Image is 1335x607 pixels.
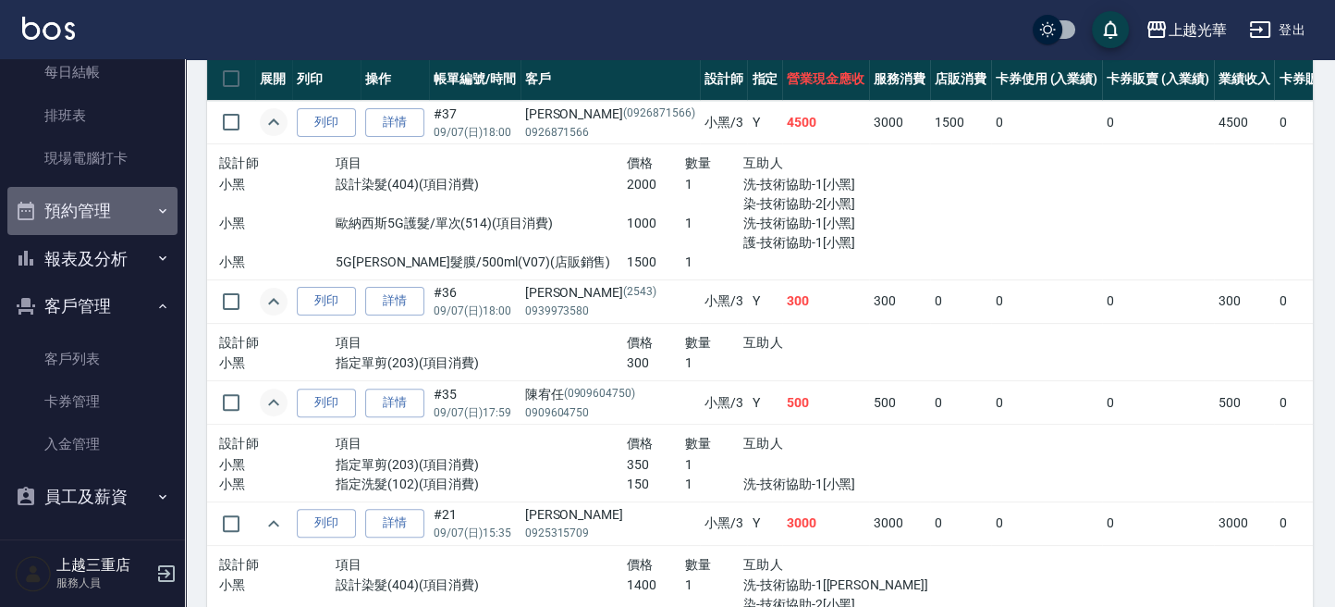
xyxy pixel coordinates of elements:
[525,385,695,404] div: 陳宥任
[685,353,743,373] p: 1
[336,155,362,170] span: 項目
[292,57,361,101] th: 列印
[297,389,356,417] button: 列印
[930,101,991,144] td: 1500
[1102,57,1214,101] th: 卡券販賣 (入業績)
[219,455,336,475] p: 小黑
[747,381,782,425] td: Y
[336,576,627,595] p: 設計染髮(404)(項目消費)
[7,235,178,283] button: 報表及分析
[22,17,75,40] img: Logo
[1242,13,1313,47] button: 登出
[685,253,743,272] p: 1
[743,155,783,170] span: 互助人
[930,57,991,101] th: 店販消費
[297,287,356,316] button: 列印
[7,137,178,180] a: 現場電腦打卡
[434,525,516,541] p: 09/07 (日) 15:35
[336,353,627,373] p: 指定單剪(203)(項目消費)
[219,475,336,494] p: 小黑
[525,404,695,421] p: 0909604750
[747,101,782,144] td: Y
[991,502,1103,545] td: 0
[782,502,869,545] td: 3000
[747,279,782,323] td: Y
[782,279,869,323] td: 300
[429,101,521,144] td: #37
[991,101,1103,144] td: 0
[700,279,748,323] td: 小黑 /3
[627,475,685,494] p: 150
[869,381,930,425] td: 500
[685,455,743,475] p: 1
[627,557,654,572] span: 價格
[700,502,748,545] td: 小黑 /3
[260,389,288,416] button: expand row
[623,105,695,124] p: (0926871566)
[869,57,930,101] th: 服務消費
[685,335,712,350] span: 數量
[255,57,292,101] th: 展開
[365,389,424,417] a: 詳情
[429,381,521,425] td: #35
[991,279,1103,323] td: 0
[260,108,288,136] button: expand row
[7,338,178,380] a: 客戶列表
[869,279,930,323] td: 300
[743,557,783,572] span: 互助人
[1214,101,1275,144] td: 4500
[219,557,259,572] span: 設計師
[991,57,1103,101] th: 卡券使用 (入業績)
[219,353,336,373] p: 小黑
[219,253,336,272] p: 小黑
[7,187,178,235] button: 預約管理
[700,57,748,101] th: 設計師
[219,576,336,595] p: 小黑
[627,175,685,194] p: 2000
[434,124,516,141] p: 09/07 (日) 18:00
[434,404,516,421] p: 09/07 (日) 17:59
[525,283,695,303] div: [PERSON_NAME]
[7,94,178,137] a: 排班表
[564,385,636,404] p: (0909604750)
[219,155,259,170] span: 設計師
[219,436,259,451] span: 設計師
[700,381,748,425] td: 小黑 /3
[1102,502,1214,545] td: 0
[627,576,685,595] p: 1400
[56,556,151,575] h5: 上越三重店
[429,57,521,101] th: 帳單編號/時間
[930,381,991,425] td: 0
[429,279,521,323] td: #36
[336,455,627,475] p: 指定單剪(203)(項目消費)
[1138,11,1234,49] button: 上越光華
[627,353,685,373] p: 300
[1092,11,1129,48] button: save
[869,101,930,144] td: 3000
[782,101,869,144] td: 4500
[297,108,356,137] button: 列印
[336,335,362,350] span: 項目
[1102,279,1214,323] td: 0
[56,575,151,591] p: 服務人員
[336,557,362,572] span: 項目
[685,475,743,494] p: 1
[219,335,259,350] span: 設計師
[743,175,918,194] p: 洗-技術協助-1[小黑]
[336,253,627,272] p: 5G[PERSON_NAME]髮膜/500ml(V07)(店販銷售)
[1102,101,1214,144] td: 0
[930,502,991,545] td: 0
[743,214,918,233] p: 洗-技術協助-1[小黑]
[15,555,52,592] img: Person
[525,505,695,525] div: [PERSON_NAME]
[627,155,654,170] span: 價格
[7,380,178,423] a: 卡券管理
[991,381,1103,425] td: 0
[782,57,869,101] th: 營業現金應收
[525,525,695,541] p: 0925315709
[685,576,743,595] p: 1
[685,155,712,170] span: 數量
[365,108,424,137] a: 詳情
[930,279,991,323] td: 0
[685,436,712,451] span: 數量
